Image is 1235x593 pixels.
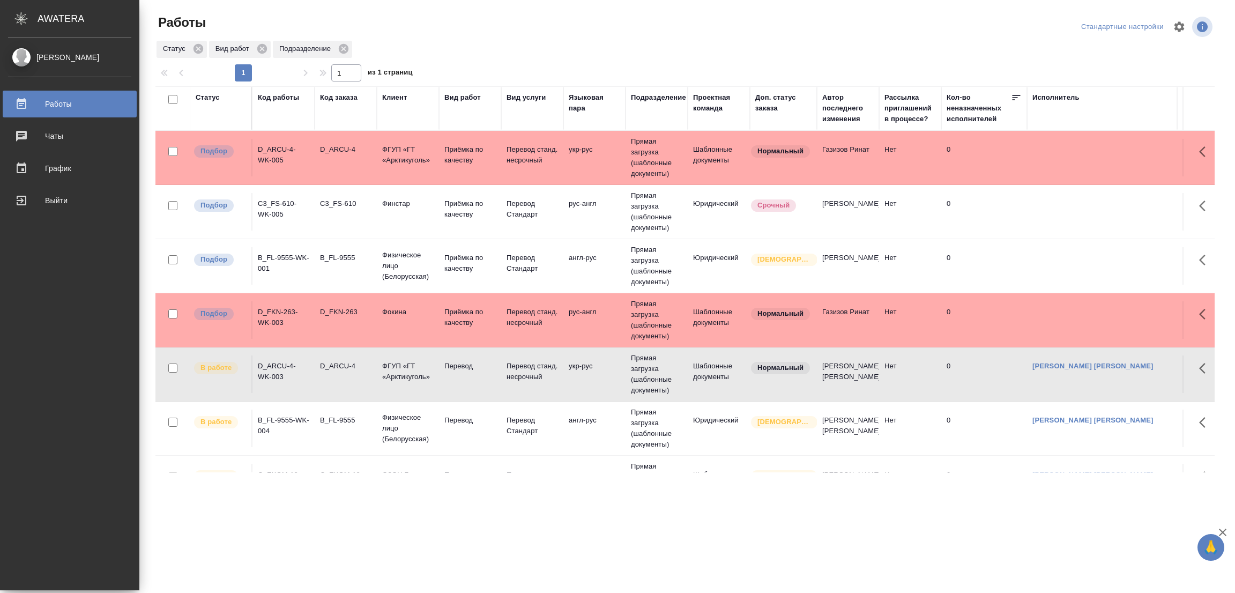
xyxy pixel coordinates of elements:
[941,410,1027,447] td: 0
[817,247,879,285] td: [PERSON_NAME]
[3,187,137,214] a: Выйти
[320,469,371,480] div: C_EKOM-18
[200,417,232,427] p: В работе
[252,301,315,339] td: D_FKN-263-WK-003
[569,92,620,114] div: Языковая пара
[1032,470,1154,478] a: [PERSON_NAME] [PERSON_NAME]
[563,247,626,285] td: англ-рус
[252,355,315,393] td: D_ARCU-4-WK-003
[817,139,879,176] td: Газизов Ринат
[1032,416,1154,424] a: [PERSON_NAME] [PERSON_NAME]
[507,198,558,220] p: Перевод Стандарт
[382,361,434,382] p: ФГУП «ГТ «Арктикуголь»
[200,362,232,373] p: В работе
[382,469,434,480] p: ОЗОН Банк
[157,41,207,58] div: Статус
[817,301,879,339] td: Газизов Ринат
[209,41,271,58] div: Вид работ
[688,193,750,231] td: Юридический
[757,471,811,481] p: [DEMOGRAPHIC_DATA]
[879,410,941,447] td: Нет
[563,410,626,447] td: англ-рус
[252,139,315,176] td: D_ARCU-4-WK-005
[320,253,371,263] div: B_FL-9555
[941,464,1027,501] td: 0
[193,469,246,484] div: Исполнитель выполняет работу
[273,41,352,58] div: Подразделение
[3,123,137,150] a: Чаты
[507,253,558,274] p: Перевод Стандарт
[320,198,371,209] div: C3_FS-610
[193,307,246,321] div: Можно подбирать исполнителей
[382,144,434,166] p: ФГУП «ГТ «Арктикуголь»
[382,250,434,282] p: Физическое лицо (Белорусская)
[1032,362,1154,370] a: [PERSON_NAME] [PERSON_NAME]
[320,307,371,317] div: D_FKN-263
[200,200,227,211] p: Подбор
[444,307,496,328] p: Приёмка по качеству
[444,144,496,166] p: Приёмка по качеству
[444,469,496,480] p: Перевод
[626,347,688,401] td: Прямая загрузка (шаблонные документы)
[155,14,206,31] span: Работы
[193,198,246,213] div: Можно подбирать исполнителей
[757,362,804,373] p: Нормальный
[757,254,811,265] p: [DEMOGRAPHIC_DATA]
[444,92,481,103] div: Вид работ
[879,464,941,501] td: Нет
[626,402,688,455] td: Прямая загрузка (шаблонные документы)
[3,155,137,182] a: График
[444,253,496,274] p: Приёмка по качеству
[563,464,626,501] td: англ-рус
[1193,301,1218,327] button: Здесь прячутся важные кнопки
[507,92,546,103] div: Вид услуги
[757,200,790,211] p: Срочный
[320,361,371,372] div: D_ARCU-4
[320,92,358,103] div: Код заказа
[252,193,315,231] td: C3_FS-610-WK-005
[941,355,1027,393] td: 0
[757,146,804,157] p: Нормальный
[382,412,434,444] p: Физическое лицо (Белорусская)
[258,92,299,103] div: Код работы
[688,410,750,447] td: Юридический
[382,198,434,209] p: Финстар
[947,92,1011,124] div: Кол-во неназначенных исполнителей
[688,464,750,501] td: Шаблонные документы
[879,247,941,285] td: Нет
[200,254,227,265] p: Подбор
[193,144,246,159] div: Можно подбирать исполнителей
[563,355,626,393] td: укр-рус
[626,293,688,347] td: Прямая загрузка (шаблонные документы)
[368,66,413,81] span: из 1 страниц
[507,361,558,382] p: Перевод станд. несрочный
[688,139,750,176] td: Шаблонные документы
[941,193,1027,231] td: 0
[688,301,750,339] td: Шаблонные документы
[193,253,246,267] div: Можно подбирать исполнителей
[879,193,941,231] td: Нет
[631,92,686,103] div: Подразделение
[1197,534,1224,561] button: 🙏
[3,91,137,117] a: Работы
[817,355,879,393] td: [PERSON_NAME] [PERSON_NAME]
[196,92,220,103] div: Статус
[320,415,371,426] div: B_FL-9555
[507,307,558,328] p: Перевод станд. несрочный
[755,92,812,114] div: Доп. статус заказа
[444,361,496,372] p: Перевод
[200,308,227,319] p: Подбор
[200,146,227,157] p: Подбор
[941,139,1027,176] td: 0
[757,308,804,319] p: Нормальный
[941,301,1027,339] td: 0
[879,355,941,393] td: Нет
[382,92,407,103] div: Клиент
[215,43,253,54] p: Вид работ
[507,144,558,166] p: Перевод станд. несрочный
[8,160,131,176] div: График
[626,185,688,239] td: Прямая загрузка (шаблонные документы)
[1202,536,1220,559] span: 🙏
[941,247,1027,285] td: 0
[757,417,811,427] p: [DEMOGRAPHIC_DATA]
